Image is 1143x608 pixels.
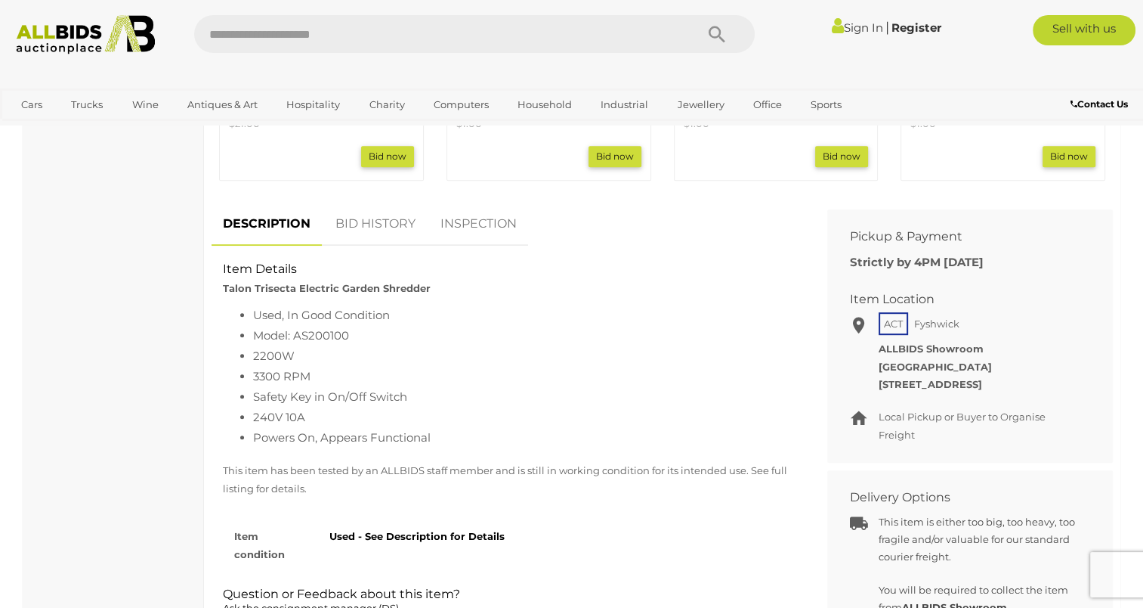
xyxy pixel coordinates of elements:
[324,202,427,247] a: BID HISTORY
[359,92,414,117] a: Charity
[223,282,431,294] strong: Talon Trisecta Electric Garden Shredder
[1033,15,1135,45] a: Sell with us
[253,366,793,386] li: 3300 RPM
[1070,98,1128,110] b: Contact Us
[276,92,350,117] a: Hospitality
[879,411,1046,440] span: Local Pickup or Buyer to Organise Freight
[223,462,793,498] p: This item has been tested by an ALLBIDS staff member and is still in working condition for its in...
[253,346,793,366] li: 2200W
[801,92,851,117] a: Sports
[910,314,963,333] span: Fyshwick
[879,343,992,372] strong: ALLBIDS Showroom [GEOGRAPHIC_DATA]
[508,92,582,117] a: Household
[253,407,793,427] li: 240V 10A
[253,427,793,448] li: Powers On, Appears Functional
[879,513,1079,566] p: This item is either too big, too heavy, too fragile and/or valuable for our standard courier frei...
[11,117,138,142] a: [GEOGRAPHIC_DATA]
[679,15,755,53] button: Search
[885,19,889,36] span: |
[891,20,941,35] a: Register
[234,530,285,560] strong: Item condition
[850,293,1067,306] h2: Item Location
[1043,146,1095,167] a: Bid now
[1070,96,1132,113] a: Contact Us
[850,255,984,269] b: Strictly by 4PM [DATE]
[591,92,658,117] a: Industrial
[588,146,641,167] a: Bid now
[850,230,1067,244] h2: Pickup & Payment
[424,92,499,117] a: Computers
[429,202,528,247] a: INSPECTION
[879,312,908,335] span: ACT
[8,15,162,54] img: Allbids.com.au
[832,20,883,35] a: Sign In
[61,92,113,117] a: Trucks
[815,146,868,167] a: Bid now
[743,92,792,117] a: Office
[879,378,982,390] strong: [STREET_ADDRESS]
[253,386,793,407] li: Safety Key in On/Off Switch
[223,262,793,276] h2: Item Details
[329,530,505,542] strong: Used - See Description for Details
[178,92,267,117] a: Antiques & Art
[11,92,52,117] a: Cars
[850,491,1067,504] h2: Delivery Options
[668,92,734,117] a: Jewellery
[122,92,168,117] a: Wine
[253,325,793,346] li: Model: AS200100
[212,202,322,247] a: DESCRIPTION
[253,305,793,325] li: Used, In Good Condition
[361,146,414,167] a: Bid now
